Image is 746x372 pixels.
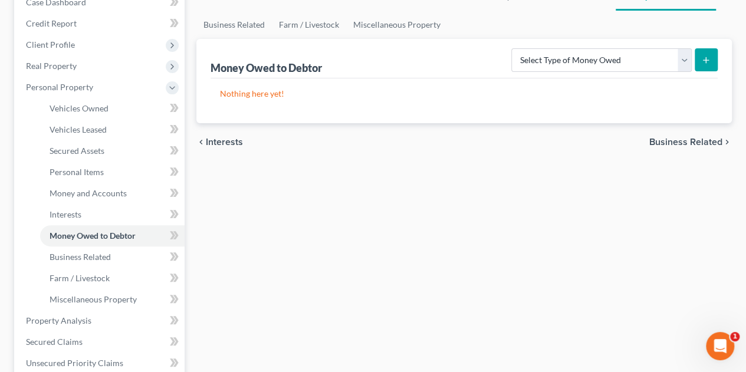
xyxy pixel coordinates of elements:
span: Interests [206,137,243,147]
a: Secured Claims [17,331,185,353]
div: Money Owed to Debtor [211,61,324,75]
button: chevron_left Interests [196,137,243,147]
span: Personal Property [26,82,93,92]
span: Credit Report [26,18,77,28]
span: Secured Assets [50,146,104,156]
span: Business Related [649,137,722,147]
span: Interests [50,209,81,219]
span: Vehicles Owned [50,103,109,113]
a: Interests [40,204,185,225]
span: Farm / Livestock [50,273,110,283]
a: Farm / Livestock [40,268,185,289]
span: Money Owed to Debtor [50,231,136,241]
span: Secured Claims [26,337,83,347]
p: Nothing here yet! [220,88,708,100]
span: Real Property [26,61,77,71]
span: Personal Items [50,167,104,177]
iframe: Intercom live chat [706,332,734,360]
a: Property Analysis [17,310,185,331]
a: Business Related [40,246,185,268]
a: Credit Report [17,13,185,34]
a: Vehicles Owned [40,98,185,119]
span: Business Related [50,252,111,262]
a: Personal Items [40,162,185,183]
span: Miscellaneous Property [50,294,137,304]
a: Secured Assets [40,140,185,162]
span: Property Analysis [26,315,91,325]
i: chevron_left [196,137,206,147]
span: Client Profile [26,39,75,50]
a: Business Related [196,11,272,39]
span: Unsecured Priority Claims [26,358,123,368]
span: Vehicles Leased [50,124,107,134]
a: Vehicles Leased [40,119,185,140]
a: Money and Accounts [40,183,185,204]
i: chevron_right [722,137,732,147]
a: Farm / Livestock [272,11,346,39]
a: Money Owed to Debtor [40,225,185,246]
button: Business Related chevron_right [649,137,732,147]
span: Money and Accounts [50,188,127,198]
span: 1 [730,332,740,341]
a: Miscellaneous Property [40,289,185,310]
a: Miscellaneous Property [346,11,448,39]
